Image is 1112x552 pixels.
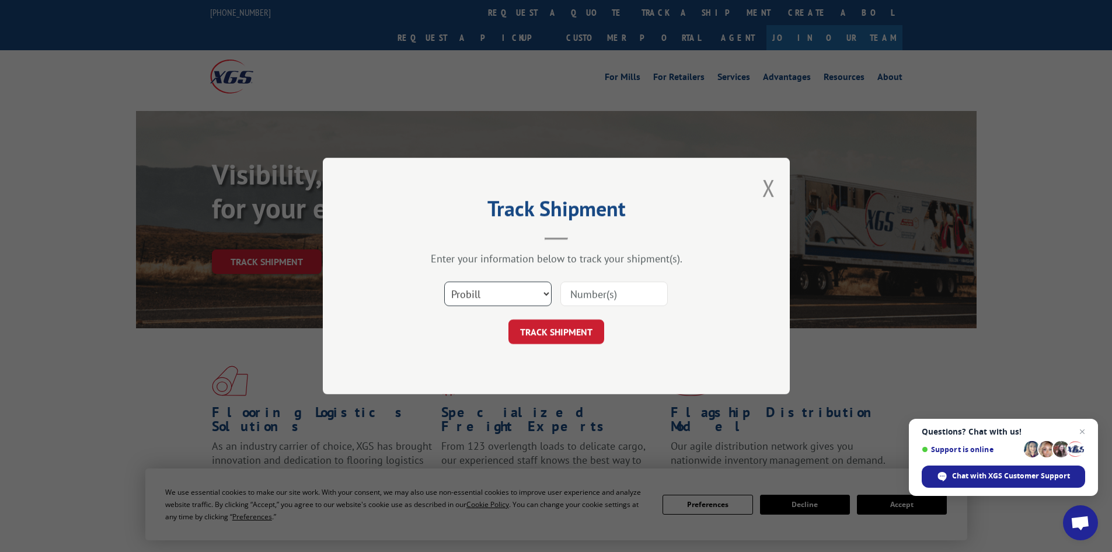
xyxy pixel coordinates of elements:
[922,427,1085,436] span: Questions? Chat with us!
[508,320,604,344] button: TRACK SHIPMENT
[922,445,1020,454] span: Support is online
[1063,505,1098,540] div: Open chat
[762,172,775,203] button: Close modal
[952,471,1070,481] span: Chat with XGS Customer Support
[381,252,731,265] div: Enter your information below to track your shipment(s).
[381,200,731,223] h2: Track Shipment
[560,282,668,306] input: Number(s)
[922,466,1085,488] div: Chat with XGS Customer Support
[1075,425,1089,439] span: Close chat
